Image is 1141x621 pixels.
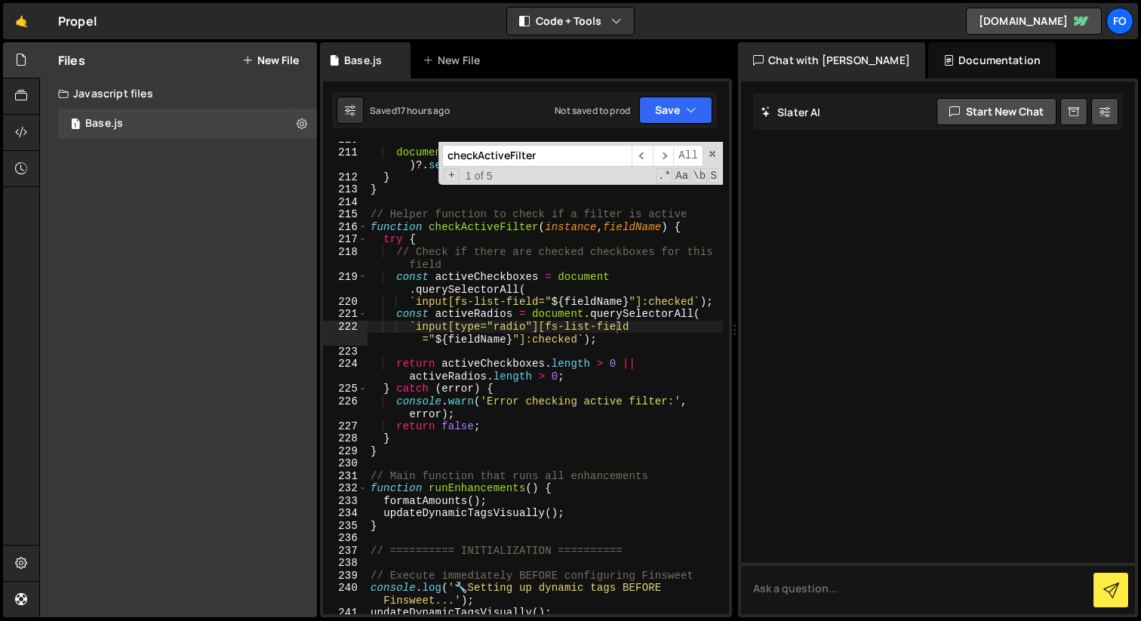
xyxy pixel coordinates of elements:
div: 215 [323,208,368,221]
div: 228 [323,432,368,445]
span: RegExp Search [657,168,672,183]
span: ​ [632,145,653,167]
div: Propel [58,12,97,30]
div: Saved [370,104,450,117]
div: 237 [323,545,368,558]
div: 233 [323,495,368,508]
div: 241 [323,607,368,619]
div: 223 [323,346,368,358]
div: 17111/47186.js [58,109,317,139]
button: New File [242,54,299,66]
div: 230 [323,457,368,470]
div: 235 [323,520,368,533]
input: Search for [442,145,632,167]
button: Code + Tools [507,8,634,35]
div: 232 [323,482,368,495]
div: 240 [323,582,368,607]
div: 231 [323,470,368,483]
span: 1 of 5 [460,170,499,183]
div: Base.js [344,53,382,68]
div: 219 [323,271,368,296]
div: 227 [323,420,368,433]
div: 216 [323,221,368,234]
div: Not saved to prod [555,104,630,117]
div: 220 [323,296,368,309]
button: Save [639,97,712,124]
a: fo [1106,8,1133,35]
h2: Files [58,52,85,69]
div: 213 [323,183,368,196]
span: Whole Word Search [691,168,707,183]
div: 226 [323,395,368,420]
div: 212 [323,171,368,184]
span: Toggle Replace mode [444,168,460,183]
button: Start new chat [936,98,1056,125]
div: 225 [323,383,368,395]
div: 236 [323,532,368,545]
a: [DOMAIN_NAME] [966,8,1102,35]
div: 218 [323,246,368,271]
span: Alt-Enter [673,145,703,167]
div: Javascript files [40,78,317,109]
h2: Slater AI [761,105,821,119]
span: Search In Selection [709,168,718,183]
div: 211 [323,146,368,171]
span: CaseSensitive Search [674,168,690,183]
div: 222 [323,321,368,346]
div: New File [423,53,486,68]
div: Documentation [928,42,1056,78]
a: 🤙 [3,3,40,39]
div: 239 [323,570,368,583]
div: Chat with [PERSON_NAME] [738,42,925,78]
div: 238 [323,557,368,570]
div: 17 hours ago [397,104,450,117]
div: 229 [323,445,368,458]
div: 217 [323,233,368,246]
div: 224 [323,358,368,383]
span: 1 [71,119,80,131]
div: 214 [323,196,368,209]
span: ​ [653,145,674,167]
div: Base.js [85,117,123,131]
div: 234 [323,507,368,520]
div: 221 [323,308,368,321]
